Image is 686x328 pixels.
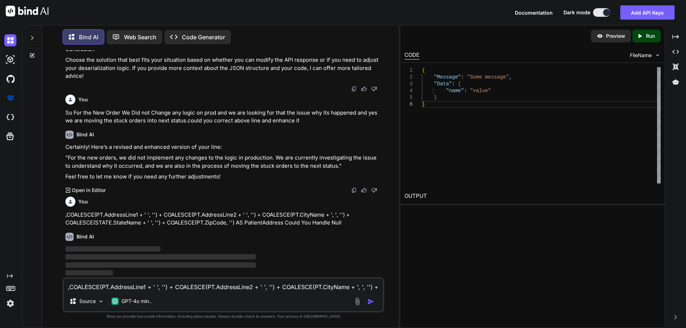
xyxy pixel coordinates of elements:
[65,211,383,227] p: ,COALESCE(PT.AddressLine1 + ' ', '') + COALESCE(PT.AddressLine2 + ' ', '') + COALESCE(PT.CityName...
[4,73,16,85] img: githubDark
[65,246,160,252] span: ‌
[351,187,357,193] img: copy
[65,143,383,151] p: Certainly! Here’s a revised and enhanced version of your line:
[76,131,94,138] h6: Bind AI
[646,32,655,40] p: Run
[4,111,16,123] img: cloudideIcon
[65,173,383,181] p: Feel free to let me know if you need any further adjustments!
[515,10,553,16] span: Documentation
[4,92,16,104] img: premium
[79,33,98,41] p: Bind AI
[434,74,461,80] span: "Message"
[404,67,413,74] div: 1
[446,88,464,94] span: "name"
[111,298,119,305] img: GPT-4o mini
[461,74,464,80] span: :
[563,9,590,16] span: Dark mode
[353,297,362,306] img: attachment
[76,233,94,240] h6: Bind AI
[404,94,413,101] div: 5
[182,33,225,41] p: Code Generator
[65,262,256,268] span: ‌
[509,74,512,80] span: ,
[72,187,106,194] p: Open in Editor
[464,88,467,94] span: :
[371,187,377,193] img: dislike
[351,86,357,92] img: copy
[470,88,491,94] span: "value"
[404,74,413,81] div: 2
[63,314,384,319] p: Bind can provide inaccurate information, including about people. Always double-check its answers....
[6,6,49,16] img: Bind AI
[78,198,88,205] h6: You
[606,32,625,40] p: Preview
[434,81,452,87] span: "Data"
[404,81,413,87] div: 3
[630,52,652,59] span: FileName
[79,298,96,305] p: Source
[452,81,455,87] span: :
[404,101,413,108] div: 6
[422,67,425,73] span: {
[121,298,152,305] p: GPT-4o min..
[65,56,383,80] p: Choose the solution that best fits your situation based on whether you can modify the API respons...
[371,86,377,92] img: dislike
[458,81,461,87] span: {
[422,101,425,107] span: }
[65,254,256,259] span: ‌
[98,298,104,304] img: Pick Models
[515,9,553,16] button: Documentation
[4,297,16,309] img: settings
[655,52,661,58] img: chevron down
[124,33,156,41] p: Web Search
[361,86,367,92] img: like
[404,51,419,60] div: CODE
[467,74,509,80] span: "Some message"
[65,270,113,276] span: ‌
[361,187,367,193] img: like
[597,33,603,39] img: preview
[434,95,437,100] span: }
[367,298,374,305] img: icon
[620,5,675,20] button: Add API Keys
[4,34,16,46] img: darkChat
[65,109,383,125] p: So For the New Order We Did not Change any logic on prod and we are looking for that the issue wh...
[404,87,413,94] div: 4
[400,188,665,205] h2: OUTPUT
[4,54,16,66] img: darkAi-studio
[78,96,88,103] h6: You
[65,154,383,170] p: "For the new orders, we did not implement any changes to the logic in production. We are currentl...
